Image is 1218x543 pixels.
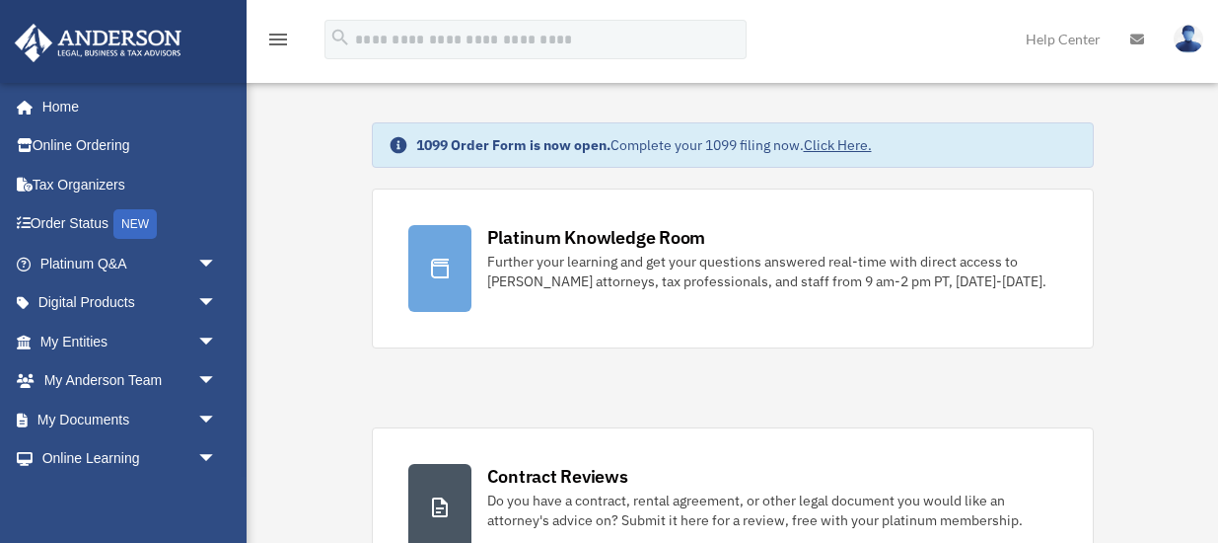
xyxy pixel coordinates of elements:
img: User Pic [1174,25,1203,53]
a: My Anderson Teamarrow_drop_down [14,361,247,401]
a: My Entitiesarrow_drop_down [14,322,247,361]
a: My Documentsarrow_drop_down [14,400,247,439]
div: Platinum Knowledge Room [487,225,706,250]
span: arrow_drop_down [197,322,237,362]
a: Order StatusNEW [14,204,247,245]
div: NEW [113,209,157,239]
span: arrow_drop_down [197,361,237,402]
a: Online Learningarrow_drop_down [14,439,247,479]
a: Click Here. [804,136,872,154]
a: Home [14,87,237,126]
div: Do you have a contract, rental agreement, or other legal document you would like an attorney's ad... [487,491,1057,530]
div: Complete your 1099 filing now. [416,135,872,155]
a: Digital Productsarrow_drop_down [14,283,247,323]
span: arrow_drop_down [197,400,237,440]
a: Online Ordering [14,126,247,166]
a: Platinum Knowledge Room Further your learning and get your questions answered real-time with dire... [372,189,1094,349]
a: Tax Organizers [14,165,247,204]
i: search [329,27,351,48]
span: arrow_drop_down [197,244,237,284]
span: arrow_drop_down [197,283,237,324]
div: Contract Reviews [487,464,628,489]
a: menu [266,35,290,51]
i: menu [266,28,290,51]
span: arrow_drop_down [197,439,237,480]
img: Anderson Advisors Platinum Portal [9,24,187,62]
a: Platinum Q&Aarrow_drop_down [14,244,247,283]
div: Further your learning and get your questions answered real-time with direct access to [PERSON_NAM... [487,252,1057,291]
strong: 1099 Order Form is now open. [416,136,610,154]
